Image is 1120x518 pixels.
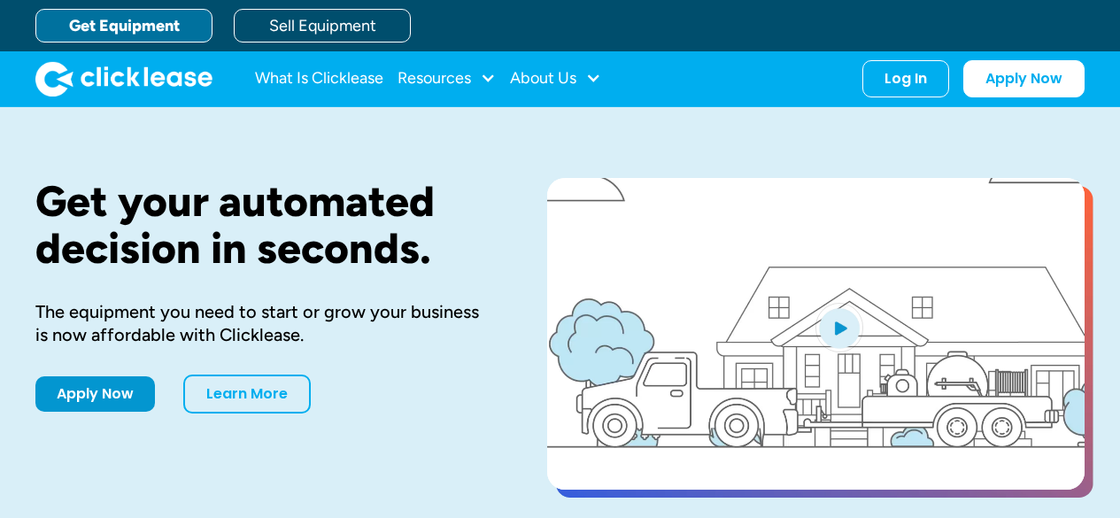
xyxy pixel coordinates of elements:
a: What Is Clicklease [255,61,383,97]
h1: Get your automated decision in seconds. [35,178,490,272]
a: Get Equipment [35,9,212,43]
a: Learn More [183,375,311,414]
img: Blue play button logo on a light blue circular background [815,303,863,352]
a: home [35,61,212,97]
a: open lightbox [547,178,1085,490]
img: Clicklease logo [35,61,212,97]
div: About Us [510,61,601,97]
div: Log In [884,70,927,88]
a: Apply Now [963,60,1085,97]
div: Resources [398,61,496,97]
a: Apply Now [35,376,155,412]
a: Sell Equipment [234,9,411,43]
div: The equipment you need to start or grow your business is now affordable with Clicklease. [35,300,490,346]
